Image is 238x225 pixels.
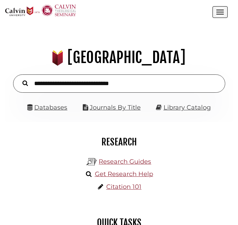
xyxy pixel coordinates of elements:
a: Citation 101 [106,183,141,191]
h1: [GEOGRAPHIC_DATA] [9,48,229,67]
i: Search [22,80,28,86]
button: Open the menu [212,6,228,18]
a: Databases [27,104,67,111]
a: Research Guides [99,158,151,165]
h2: Research [10,136,228,148]
a: Library Catalog [163,104,211,111]
img: Calvin Theological Seminary [41,4,76,16]
a: Get Research Help [95,170,153,178]
img: Hekman Library Logo [87,157,97,167]
a: Journals By Title [90,104,141,111]
button: Search [19,79,31,87]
